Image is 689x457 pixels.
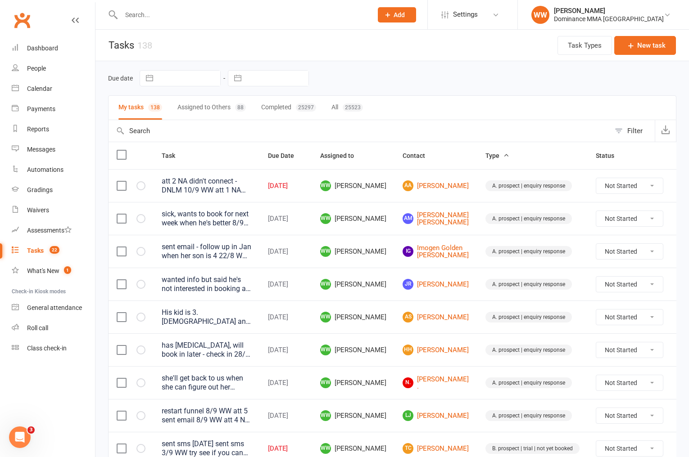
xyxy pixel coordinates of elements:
[320,152,364,159] span: Assigned to
[27,65,46,72] div: People
[162,150,185,161] button: Task
[320,377,386,388] span: [PERSON_NAME]
[403,180,413,191] span: AA
[27,125,49,133] div: Reports
[320,180,331,191] span: WW
[403,345,413,355] span: HH
[485,213,572,224] div: A. prospect | enquiry response
[485,345,572,355] div: A. prospect | enquiry response
[320,279,331,290] span: WW
[27,45,58,52] div: Dashboard
[118,9,366,21] input: Search...
[162,210,252,228] div: sick, wants to book for next week when he's better 8/9 WW att 3 sent sms 8/9 WW sms'd saying he w...
[485,377,572,388] div: A. prospect | enquiry response
[485,152,509,159] span: Type
[403,377,413,388] span: N.
[268,379,304,387] div: [DATE]
[118,96,162,120] button: My tasks138
[610,120,655,142] button: Filter
[268,314,304,321] div: [DATE]
[27,206,49,214] div: Waivers
[148,103,162,112] div: 138
[627,125,643,136] div: Filter
[485,180,572,191] div: A. prospect | enquiry response
[109,120,610,142] input: Search
[137,40,152,51] div: 138
[320,312,386,323] span: [PERSON_NAME]
[596,150,624,161] button: Status
[403,345,469,355] a: HH[PERSON_NAME]
[554,7,664,15] div: [PERSON_NAME]
[268,182,304,190] div: [DATE]
[12,200,95,220] a: Waivers
[12,220,95,241] a: Assessments
[320,279,386,290] span: [PERSON_NAME]
[64,266,71,274] span: 1
[531,6,549,24] div: WW
[614,36,676,55] button: New task
[485,246,572,257] div: A. prospect | enquiry response
[12,139,95,160] a: Messages
[12,160,95,180] a: Automations
[394,11,405,18] span: Add
[27,426,35,434] span: 3
[403,180,469,191] a: AA[PERSON_NAME]
[177,96,246,120] button: Assigned to Others88
[485,410,572,421] div: A. prospect | enquiry response
[403,443,469,454] a: TC[PERSON_NAME]
[331,96,363,120] button: All25523
[268,445,304,453] div: [DATE]
[403,152,435,159] span: Contact
[50,246,59,254] span: 22
[320,246,386,257] span: [PERSON_NAME]
[11,9,33,31] a: Clubworx
[268,412,304,420] div: [DATE]
[558,36,612,55] button: Task Types
[403,312,469,323] a: AS[PERSON_NAME]
[320,150,364,161] button: Assigned to
[12,261,95,281] a: What's New1
[403,279,469,290] a: JR[PERSON_NAME]
[320,213,331,224] span: WW
[268,152,304,159] span: Due Date
[320,410,331,421] span: WW
[162,374,252,392] div: she'll get back to us when she can figure out her schedule 27/8 WW reply to sms - not synced to c...
[9,426,31,448] iframe: Intercom live chat
[12,119,95,139] a: Reports
[12,180,95,200] a: Gradings
[453,4,478,25] span: Settings
[403,410,413,421] span: LJ
[162,177,252,195] div: att 2 NA didn't connect - DNLM 10/9 WW att 1 NA sent sms 8/9 WW do ISC 8/9 JM
[320,410,386,421] span: [PERSON_NAME]
[320,246,331,257] span: WW
[320,345,386,355] span: [PERSON_NAME]
[268,346,304,354] div: [DATE]
[403,244,469,259] a: IGImogen Golden [PERSON_NAME]
[320,377,331,388] span: WW
[268,248,304,255] div: [DATE]
[95,30,152,61] h1: Tasks
[403,213,413,224] span: AM
[485,312,572,323] div: A. prospect | enquiry response
[27,105,55,112] div: Payments
[27,324,48,332] div: Roll call
[403,246,413,257] span: IG
[27,227,72,234] div: Assessments
[12,338,95,358] a: Class kiosk mode
[27,146,55,153] div: Messages
[485,150,509,161] button: Type
[12,99,95,119] a: Payments
[403,376,469,390] a: N.[PERSON_NAME] .
[320,443,331,454] span: WW
[27,186,53,193] div: Gradings
[162,308,252,326] div: His kid is 3.[DEMOGRAPHIC_DATA] and turns 4 on [DATE]. Wants to us to reach out and get him start...
[12,298,95,318] a: General attendance kiosk mode
[296,103,316,112] div: 25297
[320,443,386,454] span: [PERSON_NAME]
[12,79,95,99] a: Calendar
[403,211,469,226] a: AM[PERSON_NAME] [PERSON_NAME]
[320,312,331,323] span: WW
[320,213,386,224] span: [PERSON_NAME]
[12,38,95,58] a: Dashboard
[162,275,252,293] div: wanted info but said he's not interested in booking a trial just yet due to his schedule. said he...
